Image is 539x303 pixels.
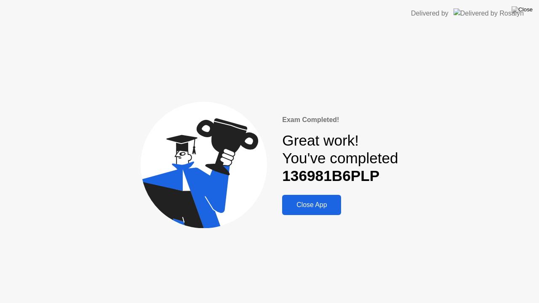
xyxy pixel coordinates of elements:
div: Close App [285,201,339,209]
img: Delivered by Rosalyn [454,8,524,18]
button: Close App [282,195,341,215]
img: Close [512,6,533,13]
div: Great work! You've completed [282,132,398,185]
div: Delivered by [411,8,448,19]
b: 136981B6PLP [282,167,379,184]
div: Exam Completed! [282,115,398,125]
